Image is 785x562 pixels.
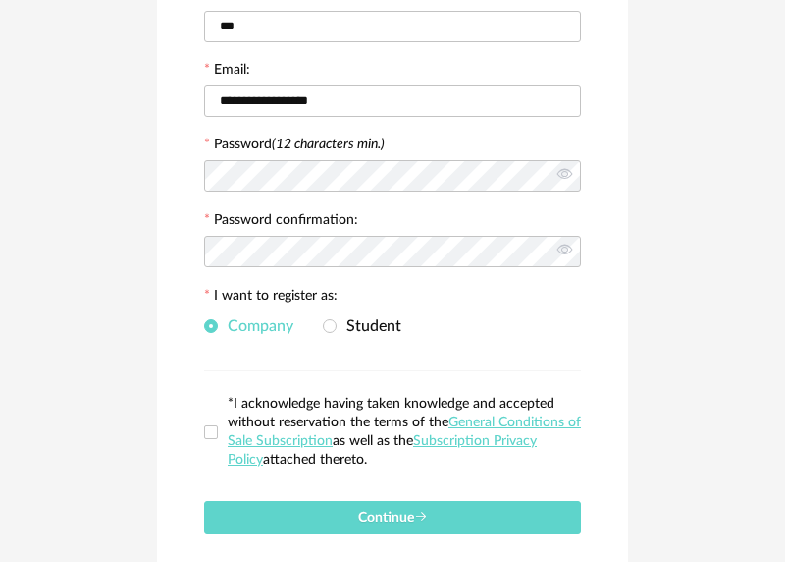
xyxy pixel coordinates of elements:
span: Student [337,318,401,334]
label: I want to register as: [204,289,338,307]
span: Company [218,318,293,334]
label: Email: [204,63,250,81]
a: General Conditions of Sale Subscription [228,416,581,448]
span: *I acknowledge having taken knowledge and accepted without reservation the terms of the as well a... [228,397,581,467]
span: Continue [358,511,428,525]
a: Subscription Privacy Policy [228,434,537,467]
label: Password confirmation: [204,213,358,231]
i: (12 characters min.) [272,138,385,151]
button: Continue [204,501,581,534]
label: Password [214,138,385,151]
